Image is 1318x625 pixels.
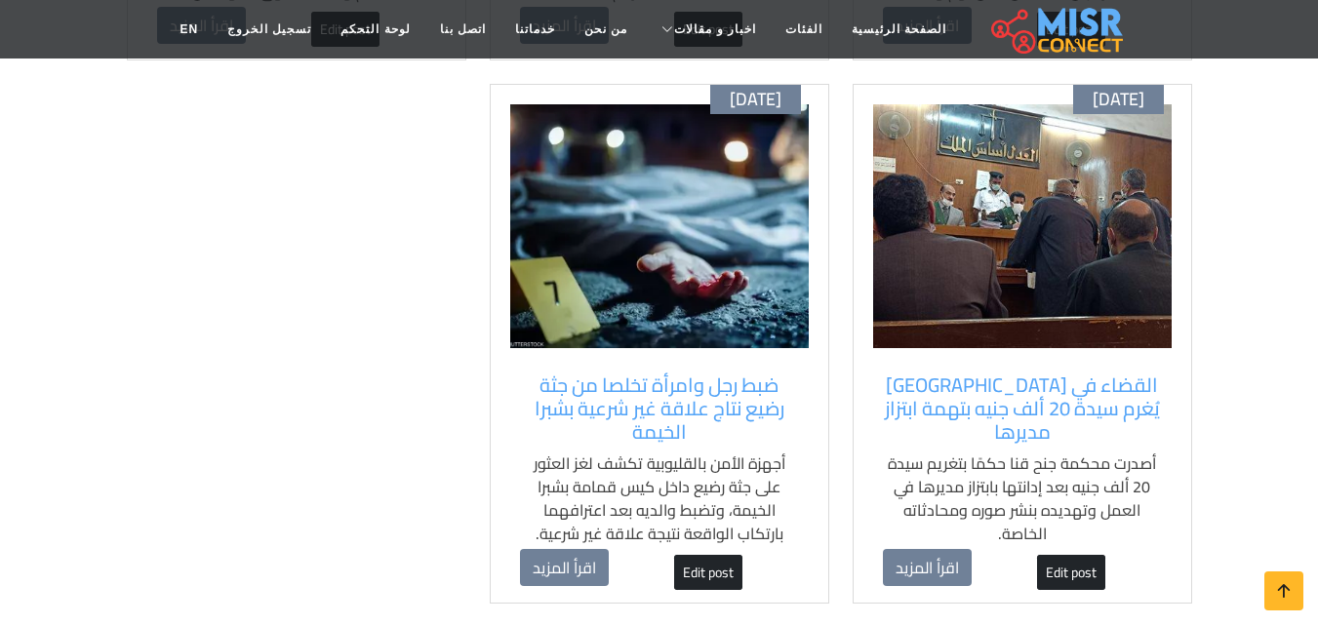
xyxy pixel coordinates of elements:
img: محكمة في قنا تقضي بتغريم سيدة 20 ألف جنيه لابتزاز مديرها [873,104,1172,348]
a: Edit post [674,555,742,590]
p: أصدرت محكمة جنح قنا حكمًا بتغريم سيدة 20 ألف جنيه بعد إدانتها بابتزاز مديرها في العمل وتهديده بنش... [883,451,1162,545]
a: اخبار و مقالات [642,11,771,48]
a: Edit post [1037,555,1105,590]
a: اقرأ المزيد [520,549,609,586]
a: اتصل بنا [425,11,500,48]
a: القضاء في [GEOGRAPHIC_DATA] يُغرم سيدة 20 ألف جنيه بتهمة ابتزاز مديرها [883,373,1162,444]
a: اقرأ المزيد [883,549,972,586]
a: الصفحة الرئيسية [837,11,961,48]
a: EN [165,11,213,48]
a: الفئات [771,11,837,48]
img: ضبط رجل وامرأة تخلصا من جثة رضيع في شبرا الخيمة [510,104,809,348]
a: ضبط رجل وامرأة تخلصا من جثة رضيع نتاج علاقة غير شرعية بشبرا الخيمة [520,373,799,444]
p: أجهزة الأمن بالقليوبية تكشف لغز العثور على جثة رضيع داخل كيس قمامة بشبرا الخيمة، وتضبط والديه بعد... [520,451,799,545]
a: تسجيل الخروج [213,11,326,48]
span: [DATE] [730,89,781,110]
span: [DATE] [1093,89,1144,110]
span: اخبار و مقالات [674,20,756,38]
img: main.misr_connect [991,5,1122,54]
a: خدماتنا [500,11,570,48]
a: من نحن [570,11,642,48]
a: لوحة التحكم [326,11,424,48]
